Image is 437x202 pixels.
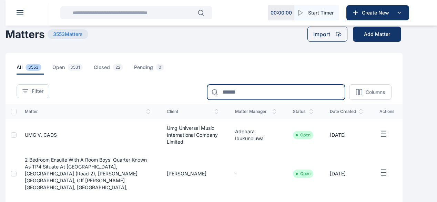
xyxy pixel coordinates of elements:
[17,84,49,98] button: Filter
[156,64,164,71] span: 0
[94,64,126,75] span: closed
[346,5,409,20] button: Create New
[322,119,371,151] td: [DATE]
[296,132,311,138] li: Open
[159,119,227,151] td: Umg Universal Music International Company Limited
[366,89,385,96] p: Columns
[293,109,313,114] span: status
[322,151,371,196] td: [DATE]
[159,151,227,196] td: [PERSON_NAME]
[227,119,284,151] td: Adebara ibukunoluwa
[94,64,134,75] a: closed22
[353,27,401,42] button: Add Matter
[52,64,94,75] a: open3531
[359,9,395,16] span: Create New
[134,64,175,75] a: pending0
[271,9,292,16] p: 00 : 00 : 00
[25,132,57,138] a: UMG V. CADS
[330,109,363,114] span: date created
[308,9,334,16] span: Start Timer
[17,64,44,75] span: all
[68,64,83,71] span: 3531
[32,88,43,95] span: Filter
[294,5,339,20] button: Start Timer
[134,64,167,75] span: pending
[167,109,219,114] span: client
[25,157,147,190] a: 2 Bedroom ensuite with a room boys' quarter known as TP4 situate at [GEOGRAPHIC_DATA], [GEOGRAPHI...
[52,64,85,75] span: open
[349,84,392,100] button: Columns
[113,64,123,71] span: 22
[48,29,88,39] span: 3553 Matters
[25,109,150,114] span: matter
[307,27,347,42] button: Import
[235,109,276,114] span: matter manager
[26,64,41,71] span: 3553
[6,28,45,40] h1: Matters
[17,64,52,75] a: all3553
[296,171,311,176] li: Open
[379,109,394,114] span: actions
[227,151,284,196] td: -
